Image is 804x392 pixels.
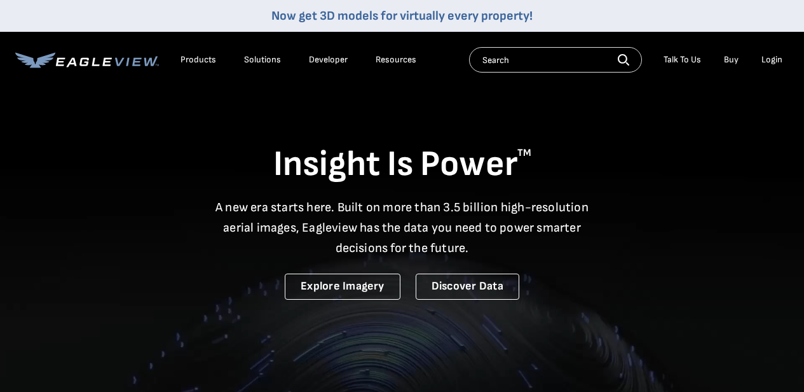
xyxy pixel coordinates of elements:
[376,54,416,66] div: Resources
[244,54,281,66] div: Solutions
[664,54,701,66] div: Talk To Us
[208,197,597,258] p: A new era starts here. Built on more than 3.5 billion high-resolution aerial images, Eagleview ha...
[761,54,782,66] div: Login
[517,147,531,159] sup: TM
[469,47,642,73] input: Search
[309,54,348,66] a: Developer
[724,54,739,66] a: Buy
[181,54,216,66] div: Products
[15,143,789,187] h1: Insight Is Power
[285,274,400,300] a: Explore Imagery
[416,274,519,300] a: Discover Data
[271,8,533,24] a: Now get 3D models for virtually every property!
